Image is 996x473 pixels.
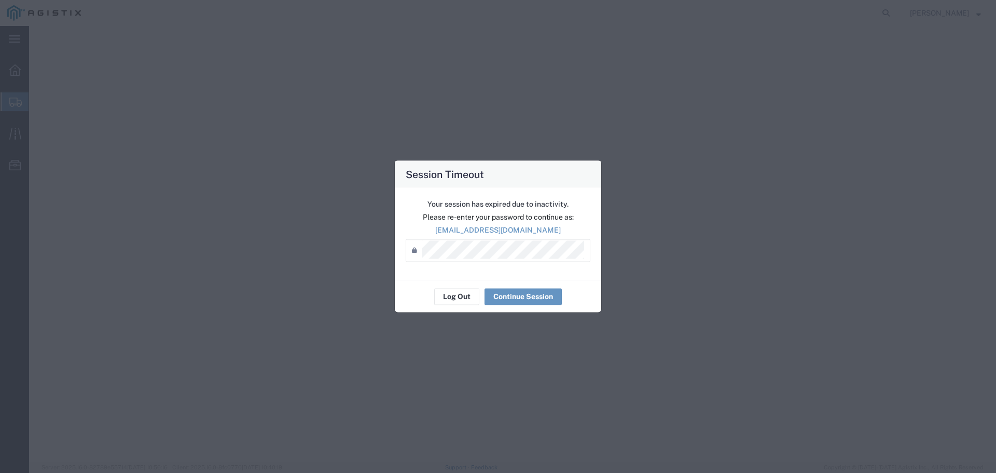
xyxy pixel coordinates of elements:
[406,198,590,209] p: Your session has expired due to inactivity.
[485,288,562,305] button: Continue Session
[406,224,590,235] p: [EMAIL_ADDRESS][DOMAIN_NAME]
[434,288,479,305] button: Log Out
[406,166,484,181] h4: Session Timeout
[406,211,590,222] p: Please re-enter your password to continue as:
